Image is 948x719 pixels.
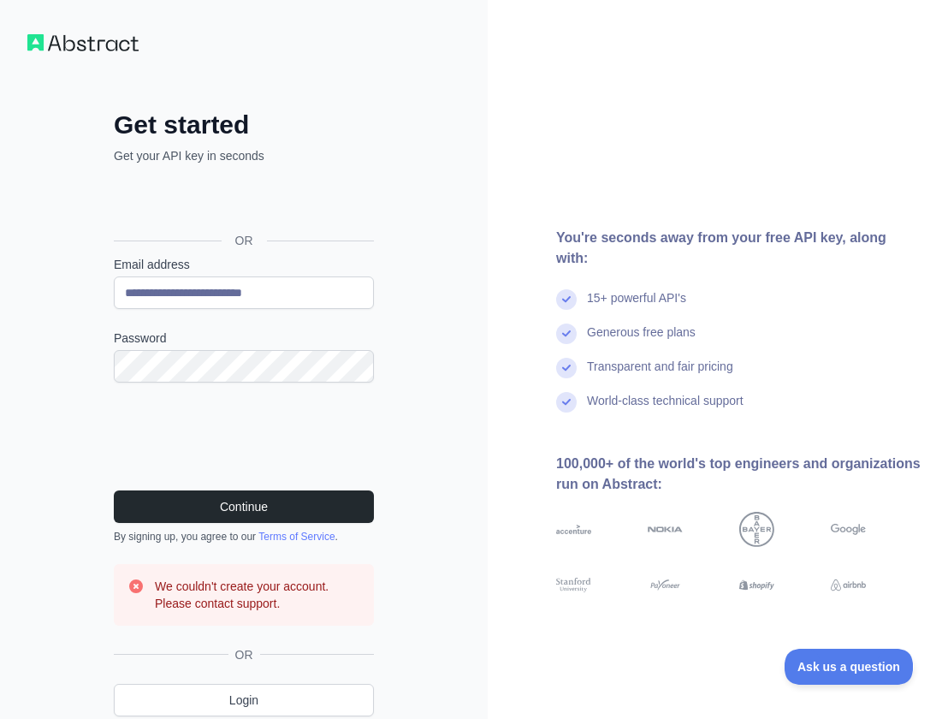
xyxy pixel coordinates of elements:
a: Login [114,684,374,716]
img: airbnb [831,576,866,594]
h2: Get started [114,110,374,140]
img: payoneer [648,576,683,594]
img: shopify [739,576,774,594]
img: bayer [739,512,774,547]
img: check mark [556,358,577,378]
a: Terms of Service [258,531,335,543]
img: nokia [648,512,683,547]
label: Password [114,330,374,347]
span: OR [222,232,267,249]
img: accenture [556,512,591,547]
div: 15+ powerful API's [587,289,686,324]
iframe: Toggle Customer Support [785,649,914,685]
button: Continue [114,490,374,523]
img: check mark [556,289,577,310]
div: Transparent and fair pricing [587,358,733,392]
div: World-class technical support [587,392,744,426]
div: Generous free plans [587,324,696,358]
img: google [831,512,866,547]
span: OR [228,646,260,663]
img: Workflow [27,34,139,51]
div: 100,000+ of the world's top engineers and organizations run on Abstract: [556,454,921,495]
div: By signing up, you agree to our . [114,530,374,544]
iframe: reCAPTCHA [114,403,374,470]
img: stanford university [556,576,591,594]
label: Email address [114,256,374,273]
img: check mark [556,324,577,344]
h3: We couldn't create your account. Please contact support. [155,578,360,612]
div: You're seconds away from your free API key, along with: [556,228,921,269]
p: Get your API key in seconds [114,147,374,164]
img: check mark [556,392,577,413]
iframe: Przycisk Zaloguj się przez Google [105,183,379,221]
